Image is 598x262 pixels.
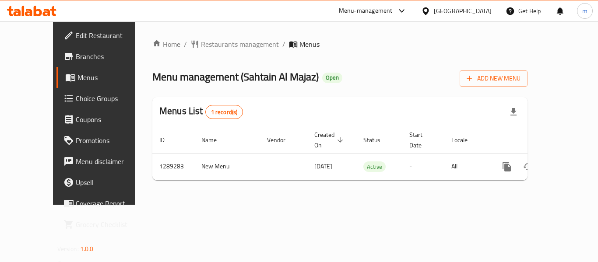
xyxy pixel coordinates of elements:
[56,151,153,172] a: Menu disclaimer
[409,129,434,150] span: Start Date
[314,129,346,150] span: Created On
[76,114,146,125] span: Coupons
[363,135,392,145] span: Status
[496,156,517,177] button: more
[194,153,260,180] td: New Menu
[76,177,146,188] span: Upsell
[184,39,187,49] li: /
[56,214,153,235] a: Grocery Checklist
[56,130,153,151] a: Promotions
[201,135,228,145] span: Name
[152,39,180,49] a: Home
[56,109,153,130] a: Coupons
[76,219,146,230] span: Grocery Checklist
[56,88,153,109] a: Choice Groups
[56,25,153,46] a: Edit Restaurant
[467,73,521,84] span: Add New Menu
[451,135,479,145] span: Locale
[267,135,297,145] span: Vendor
[460,70,528,87] button: Add New Menu
[322,73,342,83] div: Open
[77,72,146,83] span: Menus
[80,243,94,255] span: 1.0.0
[363,162,386,172] span: Active
[56,67,153,88] a: Menus
[322,74,342,81] span: Open
[76,51,146,62] span: Branches
[56,193,153,214] a: Coverage Report
[152,39,528,49] nav: breadcrumb
[402,153,444,180] td: -
[56,46,153,67] a: Branches
[76,156,146,167] span: Menu disclaimer
[76,198,146,209] span: Coverage Report
[517,156,538,177] button: Change Status
[299,39,320,49] span: Menus
[76,30,146,41] span: Edit Restaurant
[444,153,489,180] td: All
[339,6,393,16] div: Menu-management
[76,135,146,146] span: Promotions
[159,135,176,145] span: ID
[152,127,587,180] table: enhanced table
[76,93,146,104] span: Choice Groups
[582,6,587,16] span: m
[201,39,279,49] span: Restaurants management
[503,101,524,122] div: Export file
[152,67,319,87] span: Menu management ( Sahtain Al Majaz )
[314,161,332,172] span: [DATE]
[206,108,243,116] span: 1 record(s)
[56,172,153,193] a: Upsell
[190,39,279,49] a: Restaurants management
[159,105,243,119] h2: Menus List
[57,243,79,255] span: Version:
[152,153,194,180] td: 1289283
[489,127,587,154] th: Actions
[282,39,285,49] li: /
[434,6,492,16] div: [GEOGRAPHIC_DATA]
